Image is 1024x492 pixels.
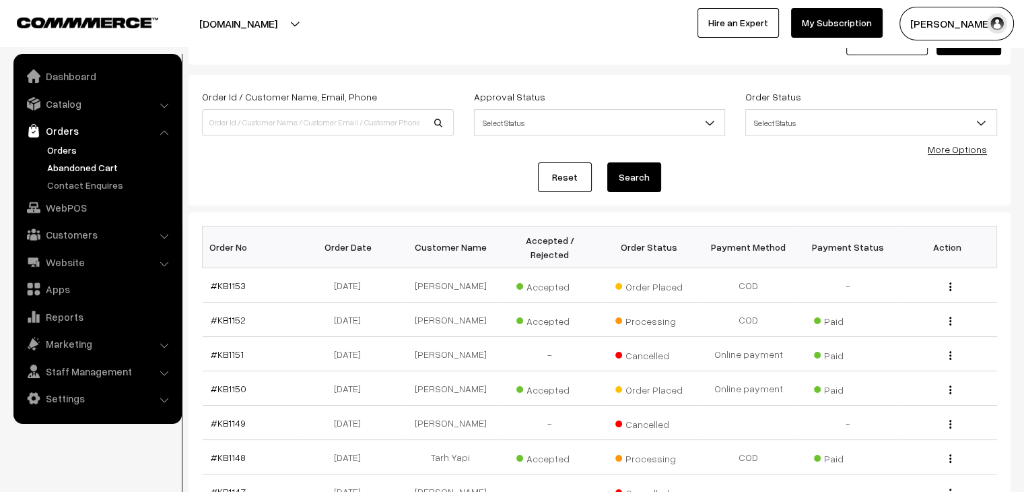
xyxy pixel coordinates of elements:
[814,448,881,466] span: Paid
[17,195,177,220] a: WebPOS
[401,226,501,268] th: Customer Name
[500,406,600,440] td: -
[302,337,401,371] td: [DATE]
[17,277,177,301] a: Apps
[211,348,244,360] a: #KB1151
[600,226,699,268] th: Order Status
[401,337,501,371] td: [PERSON_NAME]
[516,379,584,397] span: Accepted
[814,379,881,397] span: Paid
[44,178,177,192] a: Contact Enquires
[401,406,501,440] td: [PERSON_NAME]
[475,111,725,135] span: Select Status
[302,268,401,303] td: [DATE]
[211,452,246,463] a: #KB1148
[949,454,951,463] img: Menu
[791,8,883,38] a: My Subscription
[302,303,401,337] td: [DATE]
[17,386,177,410] a: Settings
[949,351,951,360] img: Menu
[302,440,401,474] td: [DATE]
[302,226,401,268] th: Order Date
[211,314,246,326] a: #KB1152
[899,7,1014,40] button: [PERSON_NAME]…
[949,317,951,326] img: Menu
[615,345,683,363] span: Cancelled
[897,226,997,268] th: Action
[615,311,683,328] span: Processing
[798,268,898,303] td: -
[401,268,501,303] td: [PERSON_NAME]
[615,276,683,294] span: Order Placed
[798,406,898,440] td: -
[607,162,661,192] button: Search
[949,420,951,429] img: Menu
[538,162,592,192] a: Reset
[17,305,177,329] a: Reports
[152,7,325,40] button: [DOMAIN_NAME]
[798,226,898,268] th: Payment Status
[474,109,726,136] span: Select Status
[17,222,177,247] a: Customers
[500,226,600,268] th: Accepted / Rejected
[211,417,246,429] a: #KB1149
[814,311,881,328] span: Paid
[615,414,683,431] span: Cancelled
[17,332,177,356] a: Marketing
[699,226,798,268] th: Payment Method
[474,90,545,104] label: Approval Status
[44,160,177,175] a: Abandoned Cart
[44,143,177,157] a: Orders
[697,8,779,38] a: Hire an Expert
[211,383,246,394] a: #KB1150
[745,90,801,104] label: Order Status
[202,90,377,104] label: Order Id / Customer Name, Email, Phone
[745,109,997,136] span: Select Status
[17,92,177,116] a: Catalog
[211,280,246,291] a: #KB1153
[401,303,501,337] td: [PERSON_NAME]
[516,311,584,328] span: Accepted
[987,13,1007,34] img: user
[17,13,135,30] a: COMMMERCE
[949,386,951,394] img: Menu
[17,18,158,28] img: COMMMERCE
[699,268,798,303] td: COD
[203,226,302,268] th: Order No
[17,250,177,274] a: Website
[516,448,584,466] span: Accepted
[17,64,177,88] a: Dashboard
[401,371,501,406] td: [PERSON_NAME]
[928,144,987,155] a: More Options
[17,119,177,143] a: Orders
[302,371,401,406] td: [DATE]
[302,406,401,440] td: [DATE]
[17,359,177,383] a: Staff Management
[516,276,584,294] span: Accepted
[699,337,798,371] td: Online payment
[949,282,951,291] img: Menu
[615,448,683,466] span: Processing
[699,303,798,337] td: COD
[401,440,501,474] td: Tarh Yapi
[615,379,683,397] span: Order Placed
[202,109,454,136] input: Order Id / Customer Name / Customer Email / Customer Phone
[500,337,600,371] td: -
[699,371,798,406] td: Online payment
[746,111,996,135] span: Select Status
[814,345,881,363] span: Paid
[699,440,798,474] td: COD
